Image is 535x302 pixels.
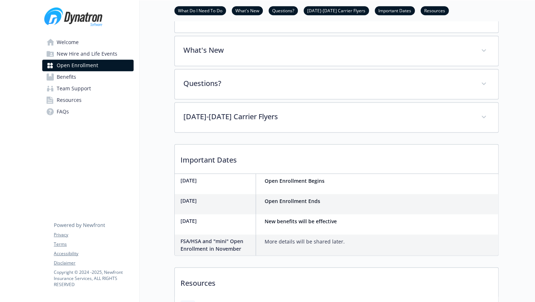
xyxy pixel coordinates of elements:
[180,177,253,184] p: [DATE]
[180,237,253,253] p: FSA/HSA and "mini" Open Enrollment in November
[265,177,325,184] strong: Open Enrollment Begins
[42,83,134,94] a: Team Support
[183,111,472,122] p: [DATE]-[DATE] Carrier Flyers
[57,36,79,48] span: Welcome
[54,250,133,257] a: Accessibility
[174,7,226,14] a: What Do I Need To Do
[183,78,472,89] p: Questions?
[54,232,133,238] a: Privacy
[265,218,337,225] strong: New benefits will be effective
[180,217,253,225] p: [DATE]
[54,260,133,266] a: Disclaimer
[57,94,82,106] span: Resources
[57,71,76,83] span: Benefits
[42,36,134,48] a: Welcome
[421,7,449,14] a: Resources
[175,36,498,66] div: What's New
[57,48,117,60] span: New Hire and Life Events
[269,7,298,14] a: Questions?
[180,197,253,204] p: [DATE]
[54,241,133,247] a: Terms
[57,83,91,94] span: Team Support
[42,94,134,106] a: Resources
[57,106,69,117] span: FAQs
[175,69,498,99] div: Questions?
[232,7,263,14] a: What's New
[265,198,320,204] strong: Open Enrollment Ends
[265,237,345,246] p: More details will be shared later.
[42,71,134,83] a: Benefits
[42,60,134,71] a: Open Enrollment
[57,60,98,71] span: Open Enrollment
[375,7,415,14] a: Important Dates
[183,45,472,56] p: What's New
[42,106,134,117] a: FAQs
[175,268,498,294] p: Resources
[42,48,134,60] a: New Hire and Life Events
[175,103,498,132] div: [DATE]-[DATE] Carrier Flyers
[54,269,133,288] p: Copyright © 2024 - 2025 , Newfront Insurance Services, ALL RIGHTS RESERVED
[175,144,498,171] p: Important Dates
[304,7,369,14] a: [DATE]-[DATE] Carrier Flyers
